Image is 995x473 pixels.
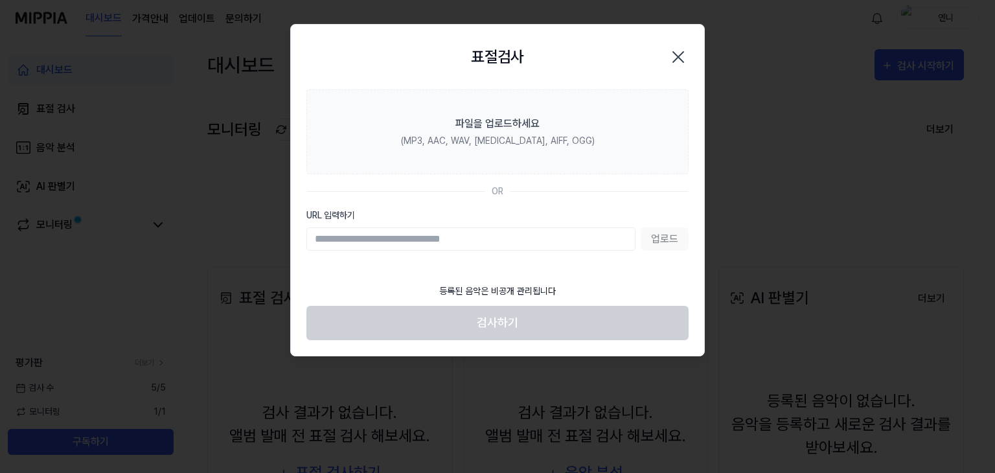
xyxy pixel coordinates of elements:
div: 등록된 음악은 비공개 관리됩니다 [431,277,564,306]
div: OR [492,185,503,198]
div: 파일을 업로드하세요 [455,116,540,132]
div: (MP3, AAC, WAV, [MEDICAL_DATA], AIFF, OGG) [401,134,595,148]
h2: 표절검사 [471,45,524,69]
label: URL 입력하기 [306,209,689,222]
